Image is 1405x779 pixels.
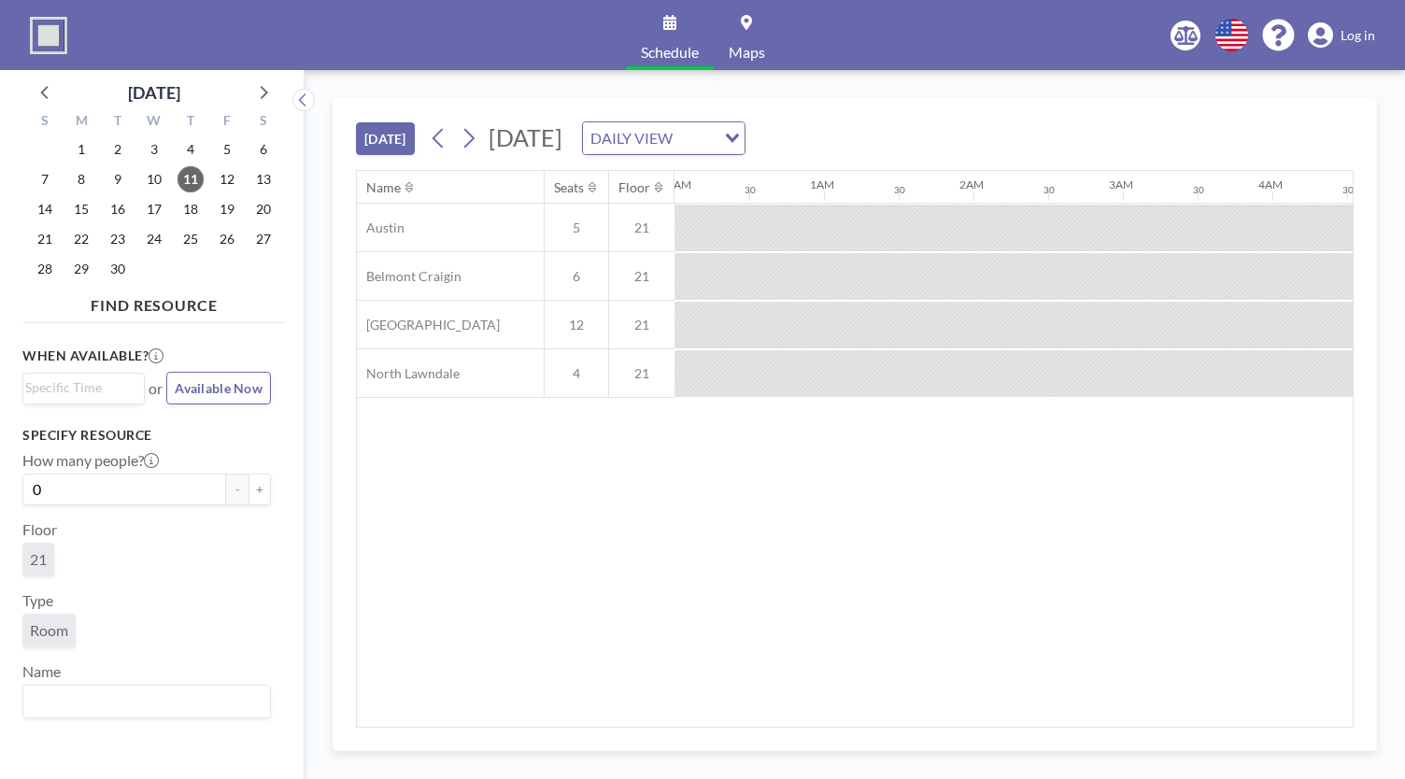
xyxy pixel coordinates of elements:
span: Thursday, September 11, 2025 [177,166,204,192]
span: Available Now [175,380,263,396]
span: 6 [545,268,608,285]
span: Tuesday, September 30, 2025 [105,256,131,282]
span: 21 [609,220,674,236]
label: Type [22,591,53,610]
span: Saturday, September 6, 2025 [250,136,277,163]
span: Wednesday, September 17, 2025 [141,196,167,222]
span: Monday, September 29, 2025 [68,256,94,282]
span: DAILY VIEW [587,126,676,150]
span: 21 [609,268,674,285]
div: 30 [1043,184,1055,196]
div: 4AM [1258,177,1283,191]
div: 3AM [1109,177,1133,191]
span: Friday, September 19, 2025 [214,196,240,222]
span: Maps [729,45,765,60]
a: Log in [1308,22,1375,49]
span: Log in [1341,27,1375,44]
span: Tuesday, September 9, 2025 [105,166,131,192]
span: Austin [357,220,404,236]
div: 30 [745,184,756,196]
span: 21 [609,317,674,333]
input: Search for option [25,377,134,398]
div: Floor [618,179,650,196]
span: Tuesday, September 2, 2025 [105,136,131,163]
span: 21 [30,550,47,569]
h4: FIND RESOURCE [22,289,286,315]
div: Name [366,179,401,196]
span: Schedule [641,45,699,60]
span: Sunday, September 28, 2025 [32,256,58,282]
input: Search for option [25,689,260,714]
span: 5 [545,220,608,236]
div: 1AM [810,177,834,191]
button: - [226,474,248,505]
span: [DATE] [489,123,562,151]
span: Saturday, September 20, 2025 [250,196,277,222]
div: Search for option [23,686,270,717]
div: Search for option [23,374,144,402]
span: 12 [545,317,608,333]
span: Saturday, September 13, 2025 [250,166,277,192]
span: Tuesday, September 16, 2025 [105,196,131,222]
input: Search for option [678,126,714,150]
div: T [172,110,208,135]
div: S [245,110,281,135]
div: S [27,110,64,135]
label: Floor [22,520,57,539]
span: North Lawndale [357,365,460,382]
span: Thursday, September 18, 2025 [177,196,204,222]
span: Tuesday, September 23, 2025 [105,226,131,252]
div: Seats [554,179,584,196]
span: Monday, September 22, 2025 [68,226,94,252]
div: 30 [1193,184,1204,196]
span: 4 [545,365,608,382]
span: or [149,379,163,398]
span: [GEOGRAPHIC_DATA] [357,317,500,333]
span: Friday, September 5, 2025 [214,136,240,163]
span: Thursday, September 4, 2025 [177,136,204,163]
div: Search for option [583,122,745,154]
label: How many people? [22,451,159,470]
span: Room [30,621,68,640]
span: Sunday, September 14, 2025 [32,196,58,222]
span: 21 [609,365,674,382]
img: organization-logo [30,17,67,54]
span: Wednesday, September 24, 2025 [141,226,167,252]
div: 2AM [959,177,984,191]
div: [DATE] [128,79,180,106]
button: Available Now [166,372,271,404]
button: + [248,474,271,505]
div: 12AM [660,177,691,191]
span: Saturday, September 27, 2025 [250,226,277,252]
button: [DATE] [356,122,415,155]
span: Monday, September 8, 2025 [68,166,94,192]
span: Wednesday, September 3, 2025 [141,136,167,163]
div: 30 [1342,184,1354,196]
span: Friday, September 12, 2025 [214,166,240,192]
span: Belmont Craigin [357,268,461,285]
span: Friday, September 26, 2025 [214,226,240,252]
label: Name [22,662,61,681]
h3: Specify resource [22,427,271,444]
span: Monday, September 1, 2025 [68,136,94,163]
span: Monday, September 15, 2025 [68,196,94,222]
div: 30 [894,184,905,196]
div: W [136,110,173,135]
div: T [100,110,136,135]
span: Wednesday, September 10, 2025 [141,166,167,192]
span: Thursday, September 25, 2025 [177,226,204,252]
span: Sunday, September 7, 2025 [32,166,58,192]
div: M [64,110,100,135]
div: F [208,110,245,135]
span: Sunday, September 21, 2025 [32,226,58,252]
